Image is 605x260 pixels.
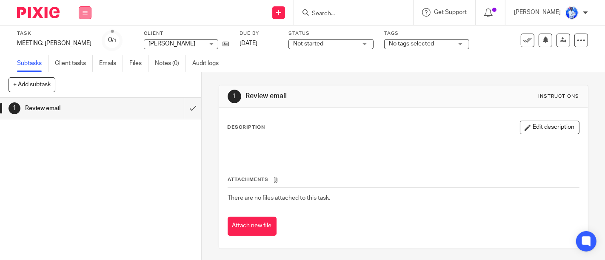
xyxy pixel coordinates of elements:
[148,41,195,47] span: [PERSON_NAME]
[240,40,257,46] span: [DATE]
[228,177,269,182] span: Attachments
[155,55,186,72] a: Notes (0)
[389,41,434,47] span: No tags selected
[9,102,20,114] div: 1
[9,77,55,92] button: + Add subtask
[144,30,229,37] label: Client
[17,39,91,48] div: MEETING: [PERSON_NAME]
[434,9,467,15] span: Get Support
[565,6,579,20] img: WhatsApp%20Image%202022-01-17%20at%2010.26.43%20PM.jpeg
[99,55,123,72] a: Emails
[520,121,579,134] button: Edit description
[112,38,117,43] small: /1
[17,39,91,48] div: MEETING: Amon
[311,10,388,18] input: Search
[539,93,579,100] div: Instructions
[228,195,331,201] span: There are no files attached to this task.
[17,55,49,72] a: Subtasks
[25,102,126,115] h1: Review email
[228,217,277,236] button: Attach new file
[17,30,91,37] label: Task
[108,35,117,45] div: 0
[240,30,278,37] label: Due by
[384,30,469,37] label: Tags
[228,124,265,131] p: Description
[288,30,374,37] label: Status
[514,8,561,17] p: [PERSON_NAME]
[293,41,323,47] span: Not started
[55,55,93,72] a: Client tasks
[245,92,422,101] h1: Review email
[129,55,148,72] a: Files
[17,7,60,18] img: Pixie
[192,55,225,72] a: Audit logs
[228,90,241,103] div: 1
